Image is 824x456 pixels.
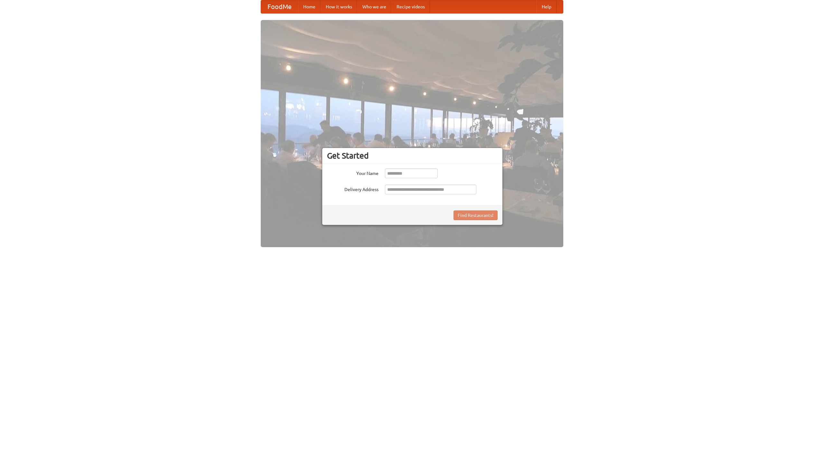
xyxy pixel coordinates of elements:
a: Recipe videos [391,0,430,13]
a: Who we are [357,0,391,13]
label: Delivery Address [327,185,379,193]
a: Home [298,0,321,13]
a: Help [537,0,557,13]
label: Your Name [327,169,379,177]
h3: Get Started [327,151,498,160]
button: Find Restaurants! [454,210,498,220]
a: FoodMe [261,0,298,13]
a: How it works [321,0,357,13]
